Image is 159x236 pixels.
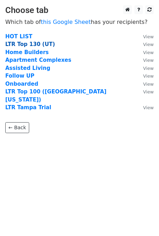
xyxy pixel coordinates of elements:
[136,88,154,95] a: View
[5,122,29,133] a: ← Back
[136,49,154,55] a: View
[143,42,154,47] small: View
[136,57,154,63] a: View
[143,34,154,39] small: View
[143,50,154,55] small: View
[124,202,159,236] iframe: Chat Widget
[5,104,51,111] a: LTR Tampa Trial
[143,66,154,71] small: View
[143,81,154,87] small: View
[136,41,154,47] a: View
[5,18,154,26] p: Which tab of has your recipients?
[41,19,91,25] a: this Google Sheet
[136,81,154,87] a: View
[5,65,50,71] a: Assisted Living
[136,33,154,40] a: View
[143,89,154,94] small: View
[136,65,154,71] a: View
[143,73,154,79] small: View
[5,5,154,15] h3: Choose tab
[136,104,154,111] a: View
[5,49,49,55] a: Home Builders
[143,58,154,63] small: View
[5,57,71,63] a: Apartment Complexes
[5,73,34,79] a: Follow UP
[143,105,154,110] small: View
[5,81,38,87] a: Onboarded
[136,73,154,79] a: View
[5,41,55,47] a: LTR Top 130 (UT)
[5,88,107,103] a: LTR Top 100 ([GEOGRAPHIC_DATA][US_STATE])
[5,33,32,40] a: HOT LIST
